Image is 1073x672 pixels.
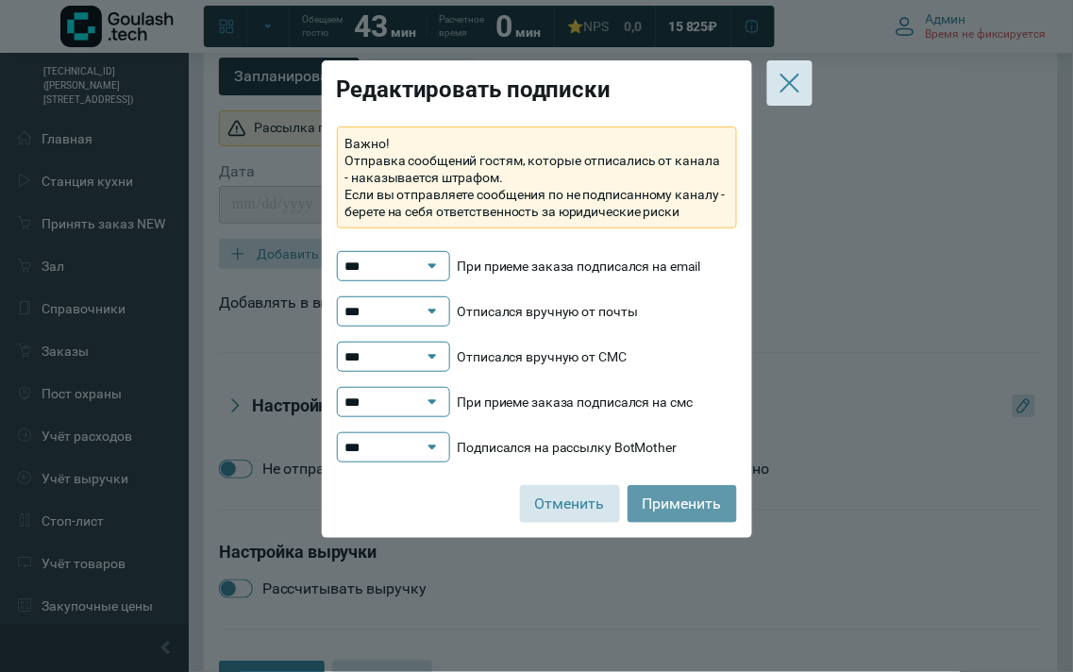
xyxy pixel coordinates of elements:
[535,494,605,514] span: Отменить
[345,135,729,220] span: Важно! Отправка сообщений гостям, которые отписались от канала - наказывается штрафом. Если вы от...
[337,76,737,104] h4: Редактировать подписки
[337,432,737,462] li: Подписался на рассылку BotMother
[643,494,722,514] span: Применить
[337,251,737,281] li: При приеме заказа подписался на email
[337,296,737,327] li: Отписался вручную от почты
[520,485,620,523] button: Отменить
[628,485,737,523] button: Применить
[337,387,737,417] li: При приеме заказа подписался на смс
[337,342,737,372] li: Отписался вручную от СМС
